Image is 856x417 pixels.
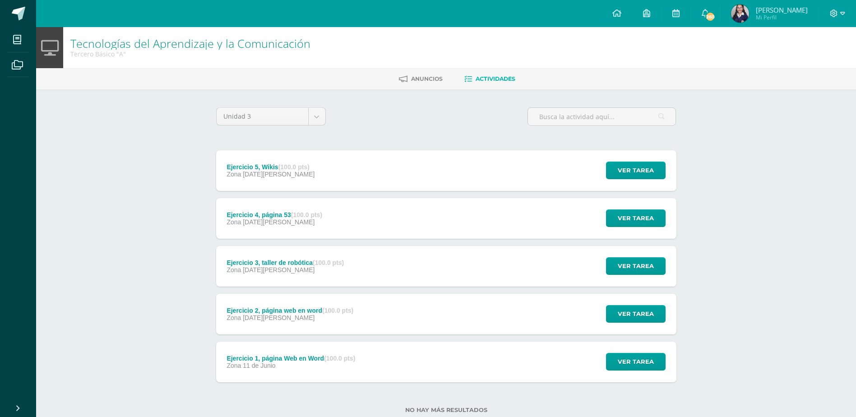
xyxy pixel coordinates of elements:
span: Unidad 3 [223,108,301,125]
button: Ver tarea [606,305,666,323]
button: Ver tarea [606,257,666,275]
span: [PERSON_NAME] [756,5,808,14]
a: Anuncios [399,72,443,86]
span: Ver tarea [618,353,654,370]
img: c294a66c0325a60ed7b2e1b01d3b9c4f.png [731,5,749,23]
div: Tercero Básico 'A' [70,50,310,58]
span: Ver tarea [618,210,654,227]
span: 260 [705,12,715,22]
span: Mi Perfil [756,14,808,21]
span: Actividades [476,75,515,82]
a: Unidad 3 [217,108,325,125]
label: No hay más resultados [216,407,676,413]
strong: (100.0 pts) [291,211,322,218]
div: Ejercicio 1, página Web en Word [227,355,355,362]
h1: Tecnologías del Aprendizaje y la Comunicación [70,37,310,50]
button: Ver tarea [606,209,666,227]
span: 11 de Junio [243,362,275,369]
span: [DATE][PERSON_NAME] [243,218,315,226]
button: Ver tarea [606,353,666,371]
strong: (100.0 pts) [322,307,353,314]
span: Zona [227,218,241,226]
span: Ver tarea [618,258,654,274]
span: Ver tarea [618,306,654,322]
span: [DATE][PERSON_NAME] [243,171,315,178]
a: Tecnologías del Aprendizaje y la Comunicación [70,36,310,51]
div: Ejercicio 5, Wikis [227,163,315,171]
div: Ejercicio 3, taller de robótica [227,259,344,266]
div: Ejercicio 2, página web en word [227,307,353,314]
input: Busca la actividad aquí... [528,108,676,125]
strong: (100.0 pts) [313,259,344,266]
span: Zona [227,266,241,273]
button: Ver tarea [606,162,666,179]
span: Ver tarea [618,162,654,179]
strong: (100.0 pts) [324,355,355,362]
span: Zona [227,362,241,369]
span: Zona [227,314,241,321]
div: Ejercicio 4, página 53 [227,211,322,218]
strong: (100.0 pts) [278,163,310,171]
span: Zona [227,171,241,178]
span: [DATE][PERSON_NAME] [243,266,315,273]
a: Actividades [464,72,515,86]
span: [DATE][PERSON_NAME] [243,314,315,321]
span: Anuncios [411,75,443,82]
